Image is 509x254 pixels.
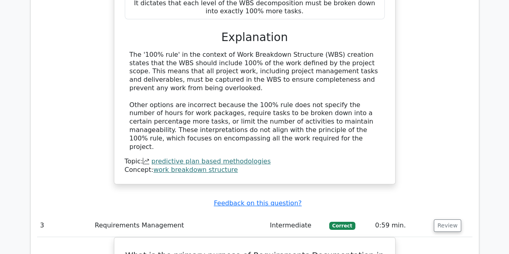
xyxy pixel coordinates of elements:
span: Correct [329,222,355,230]
td: 3 [37,214,92,237]
td: Intermediate [267,214,326,237]
a: Feedback on this question? [214,199,301,207]
button: Review [434,219,461,232]
div: Concept: [125,166,385,174]
div: Topic: [125,157,385,166]
h3: Explanation [130,31,380,44]
td: 0:59 min. [372,214,431,237]
a: predictive plan based methodologies [151,157,270,165]
div: The '100% rule' in the context of Work Breakdown Structure (WBS) creation states that the WBS sho... [130,51,380,151]
td: Requirements Management [92,214,267,237]
a: work breakdown structure [153,166,238,173]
